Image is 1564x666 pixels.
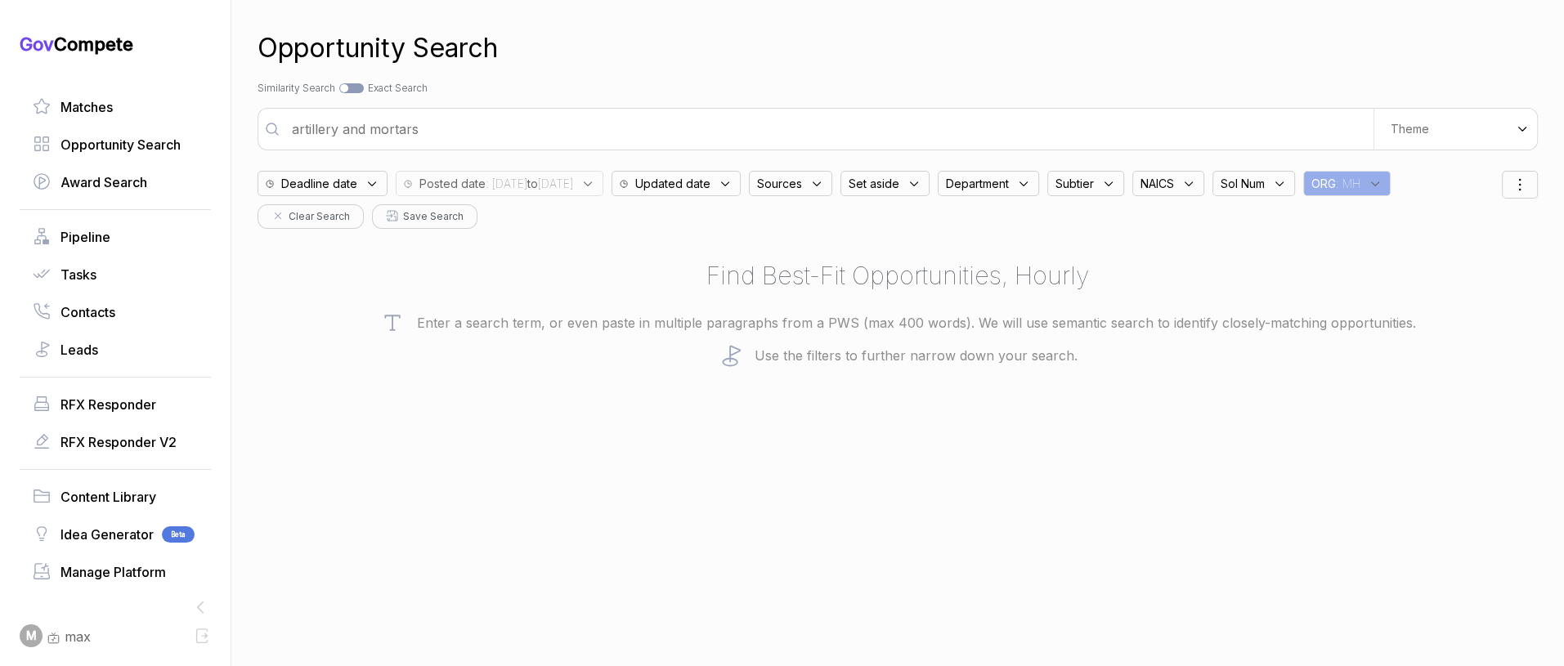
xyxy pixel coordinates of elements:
[20,34,54,55] span: Gov
[26,628,37,645] span: M
[372,204,477,229] button: Save Search
[33,97,198,117] a: Matches
[33,340,198,360] a: Leads
[289,209,350,224] span: Clear Search
[33,487,198,507] a: Content Library
[20,33,211,56] h1: Compete
[60,265,96,284] span: Tasks
[60,525,154,544] span: Idea Generator
[33,172,198,192] a: Award Search
[33,525,198,544] a: Idea GeneratorBeta
[1391,122,1429,136] span: Theme
[281,175,357,192] span: Deadline date
[635,175,710,192] span: Updated date
[527,177,538,190] b: to
[486,175,573,192] span: : [DATE] [DATE]
[60,562,166,582] span: Manage Platform
[258,343,1538,368] p: Use the filters to further narrow down your search.
[403,209,464,224] span: Save Search
[258,82,335,94] span: Similarity Search
[60,172,147,192] span: Award Search
[368,82,428,94] span: Exact Search
[849,175,899,192] span: Set aside
[33,562,198,582] a: Manage Platform
[1311,175,1336,192] span: ORG
[60,432,177,452] span: RFX Responder V2
[282,113,1374,145] input: Enter a search term or larger passage of text (max 400 words) or search by ai powered theme
[33,265,198,284] a: Tasks
[946,175,1009,192] span: Department
[33,432,198,452] a: RFX Responder V2
[162,526,195,543] span: Beta
[258,29,498,68] h1: Opportunity Search
[33,227,198,247] a: Pipeline
[60,97,113,117] span: Matches
[419,175,486,192] span: Posted date
[1055,175,1094,192] span: Subtier
[1336,175,1360,192] span: : MH
[65,627,91,646] span: max
[60,340,98,360] span: Leads
[60,487,156,507] span: Content Library
[60,135,181,154] span: Opportunity Search
[60,395,156,414] span: RFX Responder
[258,204,364,229] button: Clear Search
[258,257,1538,294] h2: Find Best-Fit Opportunities, Hourly
[60,227,110,247] span: Pipeline
[33,395,198,414] a: RFX Responder
[1141,175,1174,192] span: NAICS
[757,175,802,192] span: Sources
[33,302,198,322] a: Contacts
[1221,175,1265,192] span: Sol Num
[258,311,1538,335] p: Enter a search term, or even paste in multiple paragraphs from a PWS (max 400 words). We will use...
[33,135,198,154] a: Opportunity Search
[60,302,115,322] span: Contacts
